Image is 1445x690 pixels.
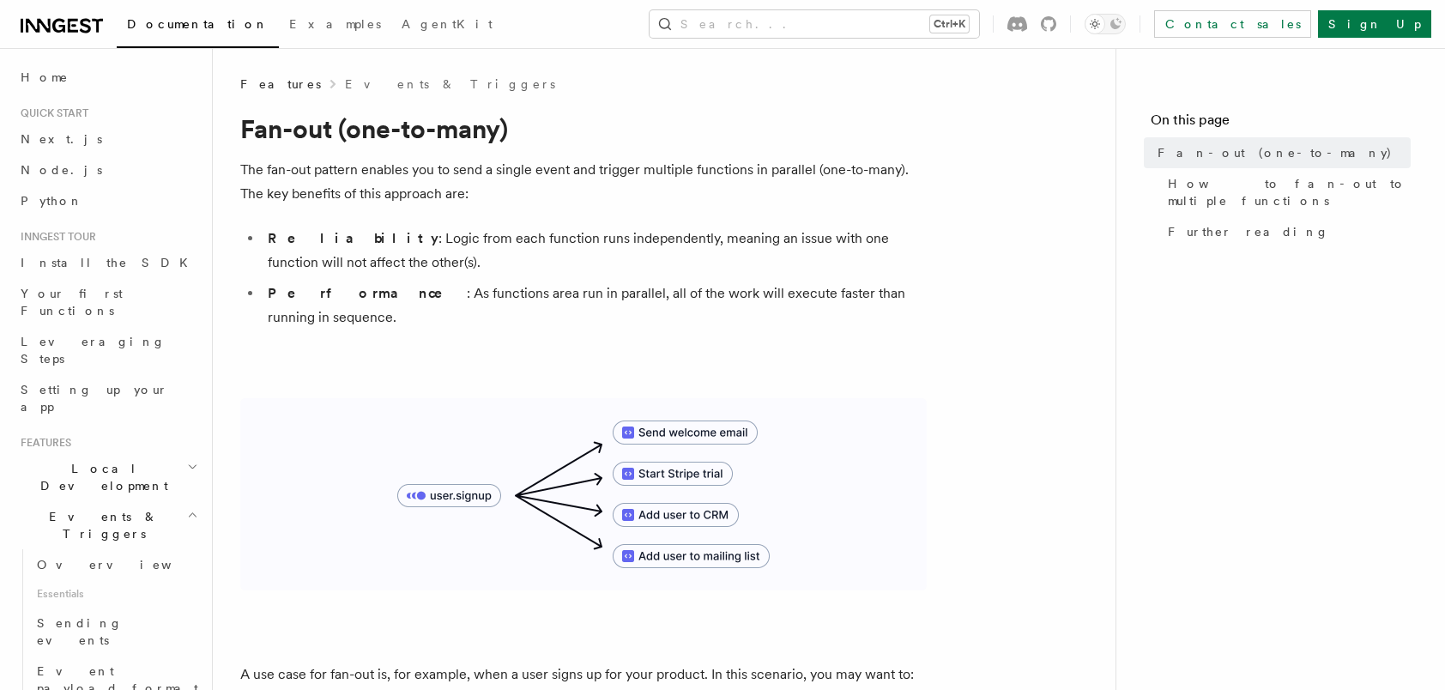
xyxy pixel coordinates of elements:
[30,608,202,656] a: Sending events
[21,335,166,366] span: Leveraging Steps
[14,124,202,154] a: Next.js
[268,230,438,246] strong: Reliability
[1151,110,1411,137] h4: On this page
[127,17,269,31] span: Documentation
[14,62,202,93] a: Home
[1168,223,1329,240] span: Further reading
[240,158,927,206] p: The fan-out pattern enables you to send a single event and trigger multiple functions in parallel...
[14,501,202,549] button: Events & Triggers
[1158,144,1393,161] span: Fan-out (one-to-many)
[279,5,391,46] a: Examples
[14,374,202,422] a: Setting up your app
[14,230,96,244] span: Inngest tour
[263,281,927,330] li: : As functions area run in parallel, all of the work will execute faster than running in sequence.
[1085,14,1126,34] button: Toggle dark mode
[14,453,202,501] button: Local Development
[14,278,202,326] a: Your first Functions
[14,247,202,278] a: Install the SDK
[1151,137,1411,168] a: Fan-out (one-to-many)
[402,17,493,31] span: AgentKit
[930,15,969,33] kbd: Ctrl+K
[37,616,123,647] span: Sending events
[1318,10,1431,38] a: Sign Up
[240,398,927,590] img: A diagram showing how to fan-out to multiple functions
[240,663,927,687] p: A use case for fan-out is, for example, when a user signs up for your product. In this scenario, ...
[14,106,88,120] span: Quick start
[14,154,202,185] a: Node.js
[268,285,467,301] strong: Performance
[21,256,198,269] span: Install the SDK
[1161,216,1411,247] a: Further reading
[21,194,83,208] span: Python
[1161,168,1411,216] a: How to fan-out to multiple functions
[263,227,927,275] li: : Logic from each function runs independently, meaning an issue with one function will not affect...
[1168,175,1411,209] span: How to fan-out to multiple functions
[345,76,555,93] a: Events & Triggers
[21,287,123,318] span: Your first Functions
[14,326,202,374] a: Leveraging Steps
[21,163,102,177] span: Node.js
[650,10,979,38] button: Search...Ctrl+K
[14,185,202,216] a: Python
[117,5,279,48] a: Documentation
[21,132,102,146] span: Next.js
[391,5,503,46] a: AgentKit
[21,69,69,86] span: Home
[289,17,381,31] span: Examples
[30,580,202,608] span: Essentials
[240,76,321,93] span: Features
[14,436,71,450] span: Features
[240,113,927,144] h1: Fan-out (one-to-many)
[30,549,202,580] a: Overview
[14,508,187,542] span: Events & Triggers
[21,383,168,414] span: Setting up your app
[14,460,187,494] span: Local Development
[1154,10,1311,38] a: Contact sales
[37,558,214,572] span: Overview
